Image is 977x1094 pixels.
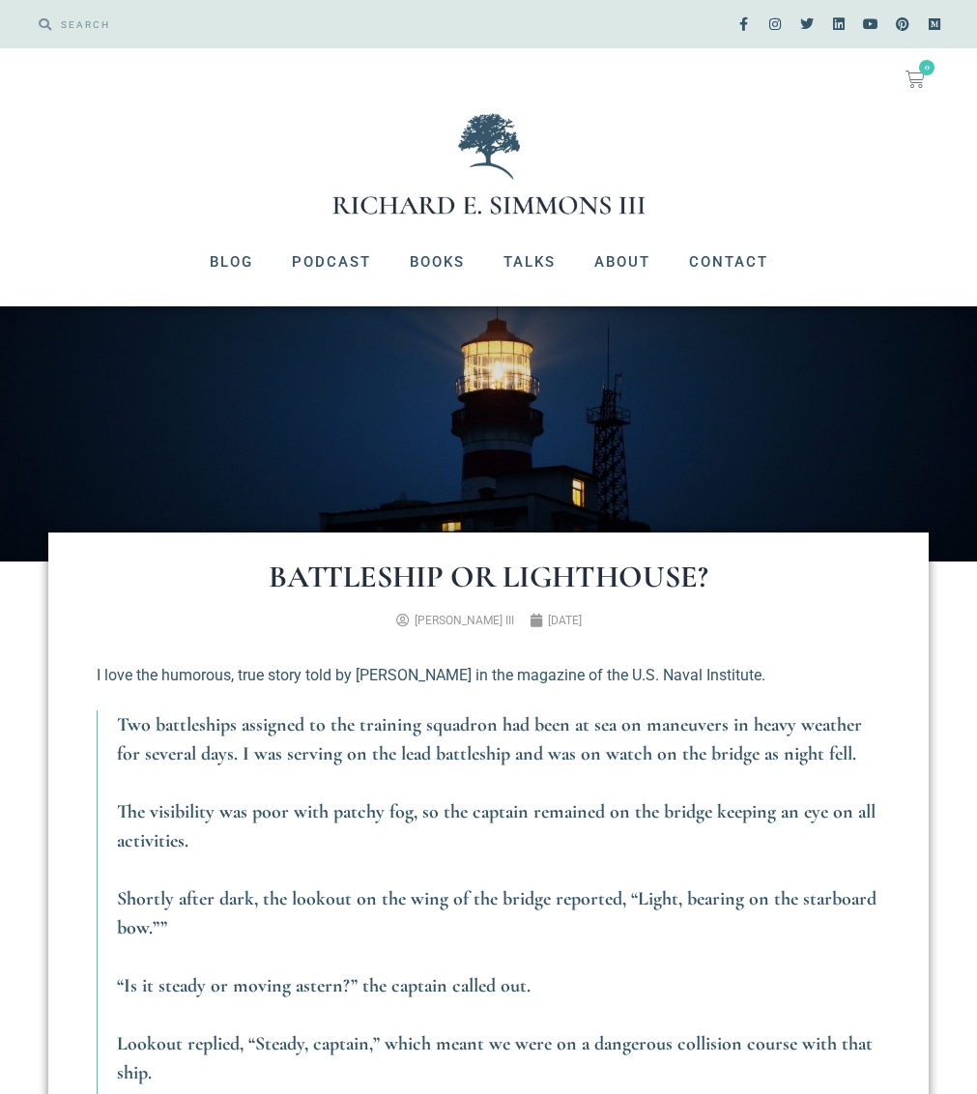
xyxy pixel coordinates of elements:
[273,237,390,287] a: Podcast
[97,561,880,592] h1: Battleship or Lighthouse?
[117,800,876,852] em: The visibility was poor with patchy fog, so the captain remained on the bridge keeping an eye on ...
[415,614,514,627] span: [PERSON_NAME] III
[117,713,862,765] em: Two battleships assigned to the training squadron had been at sea on maneuvers in heavy weather f...
[51,10,479,39] input: SEARCH
[919,60,934,75] span: 0
[530,612,582,629] a: [DATE]
[117,974,531,997] em: “Is it steady or moving astern?” the captain called out.
[19,237,958,287] nav: Menu
[117,887,876,939] em: Shortly after dark, the lookout on the wing of the bridge reported, “Light, bearing on the starbo...
[190,237,273,287] a: Blog
[575,237,670,287] a: About
[390,237,484,287] a: Books
[117,1032,873,1084] em: Lookout replied, “Steady, captain,” which meant we were on a dangerous collision course with that...
[882,58,948,101] a: 0
[670,237,788,287] a: Contact
[97,664,880,687] p: I love the humorous, true story told by [PERSON_NAME] in the magazine of the U.S. Naval Institute.
[548,614,582,627] time: [DATE]
[484,237,575,287] a: Talks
